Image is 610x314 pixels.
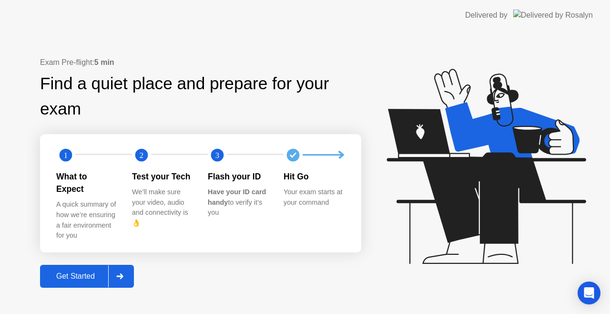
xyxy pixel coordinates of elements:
div: Hit Go [284,170,344,183]
div: A quick summary of how we’re ensuring a fair environment for you [56,199,117,241]
text: 3 [215,150,219,159]
button: Get Started [40,265,134,288]
div: Exam Pre-flight: [40,57,361,68]
div: Open Intercom Messenger [578,282,600,304]
div: We’ll make sure your video, audio and connectivity is 👌 [132,187,193,228]
img: Delivered by Rosalyn [513,10,593,21]
div: Flash your ID [208,170,268,183]
b: Have your ID card handy [208,188,266,206]
b: 5 min [94,58,114,66]
div: What to Expect [56,170,117,196]
div: Delivered by [465,10,508,21]
div: Test your Tech [132,170,193,183]
div: Find a quiet place and prepare for your exam [40,71,361,122]
div: Your exam starts at your command [284,187,344,208]
div: Get Started [43,272,108,281]
text: 2 [140,150,143,159]
div: to verify it’s you [208,187,268,218]
text: 1 [64,150,68,159]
